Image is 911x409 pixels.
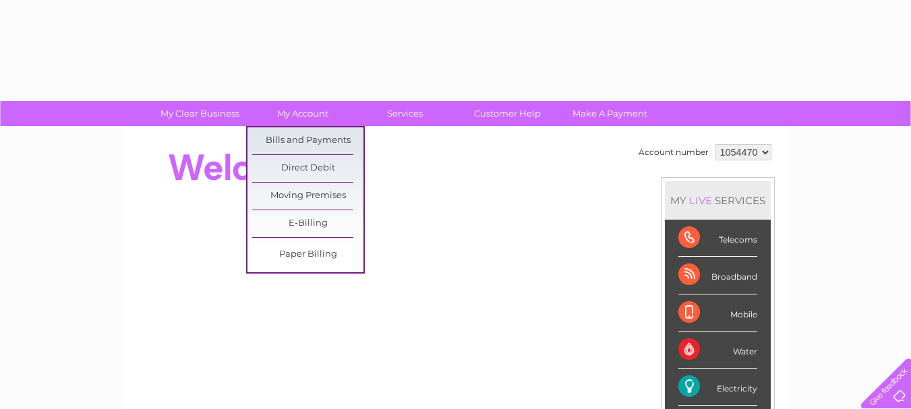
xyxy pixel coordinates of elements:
td: Account number [635,141,712,164]
a: Moving Premises [252,183,363,210]
a: Direct Debit [252,155,363,182]
div: Broadband [678,257,757,294]
div: MY SERVICES [665,181,771,220]
div: LIVE [686,194,715,207]
div: Telecoms [678,220,757,257]
a: Services [349,101,461,126]
div: Mobile [678,294,757,332]
a: Customer Help [452,101,563,126]
a: Make A Payment [554,101,666,126]
div: Water [678,332,757,369]
a: My Account [247,101,358,126]
div: Electricity [678,369,757,406]
a: Bills and Payments [252,127,363,154]
a: My Clear Business [144,101,256,126]
a: E-Billing [252,210,363,237]
a: Paper Billing [252,241,363,268]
